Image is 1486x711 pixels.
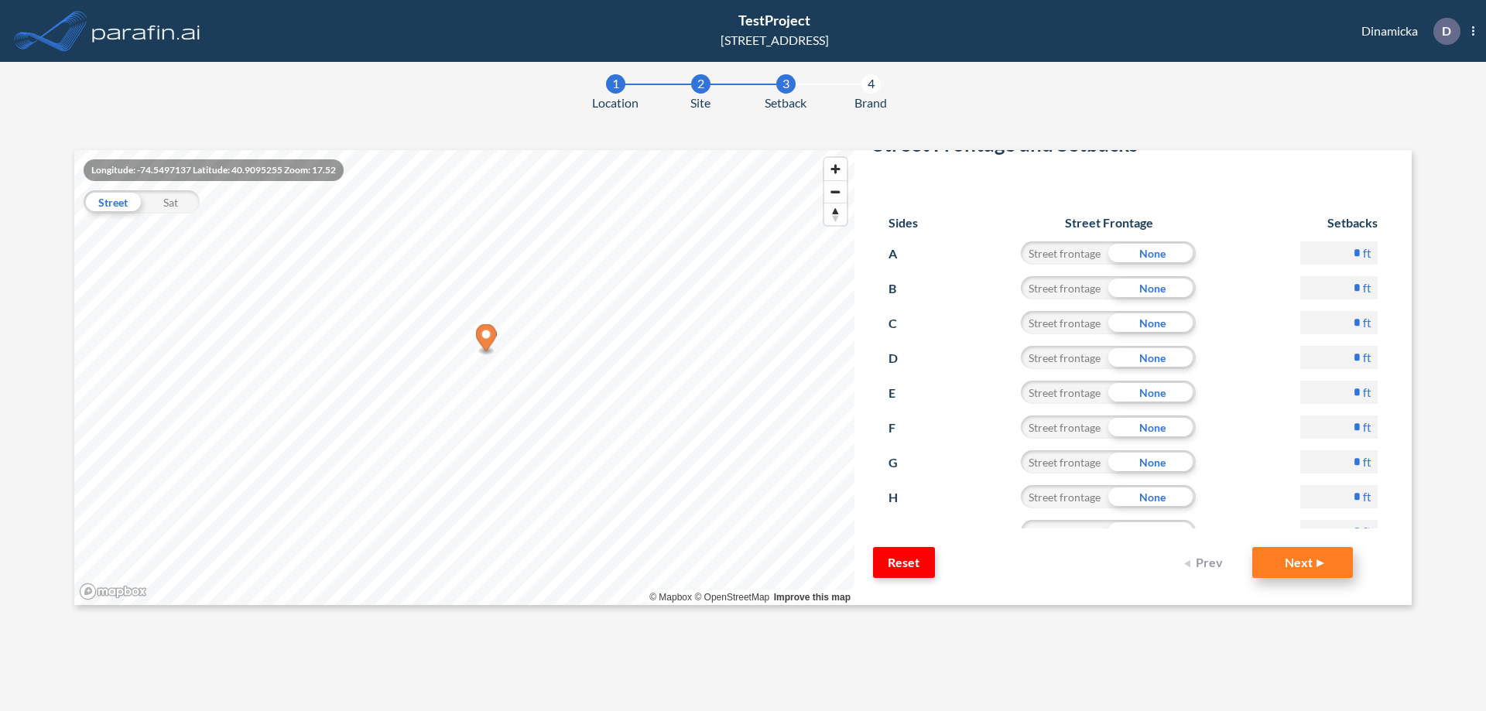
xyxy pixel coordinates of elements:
[1006,215,1211,230] h6: Street Frontage
[606,74,625,94] div: 1
[889,276,917,301] p: B
[774,592,851,603] a: Improve this map
[142,190,200,214] div: Sat
[649,592,692,603] a: Mapbox
[889,346,917,371] p: D
[89,15,204,46] img: logo
[824,158,847,180] button: Zoom in
[776,74,796,94] div: 3
[889,520,917,545] p: I
[1108,311,1196,334] div: None
[1021,450,1108,473] div: Street frontage
[1363,245,1371,261] label: ft
[1108,346,1196,369] div: None
[690,94,710,112] span: Site
[691,74,710,94] div: 2
[1252,547,1353,578] button: Next
[889,311,917,336] p: C
[1363,280,1371,296] label: ft
[824,180,847,203] button: Zoom out
[74,150,854,605] canvas: Map
[824,181,847,203] span: Zoom out
[1021,485,1108,508] div: Street frontage
[889,215,918,230] h6: Sides
[1108,520,1196,543] div: None
[1300,215,1378,230] h6: Setbacks
[1363,489,1371,504] label: ft
[861,74,881,94] div: 4
[1363,524,1371,539] label: ft
[1363,385,1371,400] label: ft
[1108,415,1196,439] div: None
[1021,381,1108,404] div: Street frontage
[1108,381,1196,404] div: None
[1108,241,1196,265] div: None
[1108,276,1196,299] div: None
[1363,454,1371,470] label: ft
[1175,547,1237,578] button: Prev
[824,203,847,225] span: Reset bearing to north
[1021,241,1108,265] div: Street frontage
[476,324,497,356] div: Map marker
[1363,350,1371,365] label: ft
[889,485,917,510] p: H
[824,203,847,225] button: Reset bearing to north
[84,190,142,214] div: Street
[592,94,639,112] span: Location
[1021,276,1108,299] div: Street frontage
[889,450,917,475] p: G
[889,241,917,266] p: A
[1108,485,1196,508] div: None
[889,381,917,405] p: E
[738,12,810,29] span: TestProject
[694,592,769,603] a: OpenStreetMap
[1363,419,1371,435] label: ft
[1021,520,1108,543] div: Street frontage
[1363,315,1371,330] label: ft
[1442,24,1451,38] p: D
[854,94,887,112] span: Brand
[1021,346,1108,369] div: Street frontage
[1021,415,1108,439] div: Street frontage
[889,415,917,440] p: F
[721,31,829,50] div: [STREET_ADDRESS]
[1108,450,1196,473] div: None
[873,547,935,578] button: Reset
[79,583,147,600] a: Mapbox homepage
[84,159,344,181] div: Longitude: -74.5497137 Latitude: 40.9095255 Zoom: 17.52
[1338,18,1474,45] div: Dinamicka
[765,94,806,112] span: Setback
[1021,311,1108,334] div: Street frontage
